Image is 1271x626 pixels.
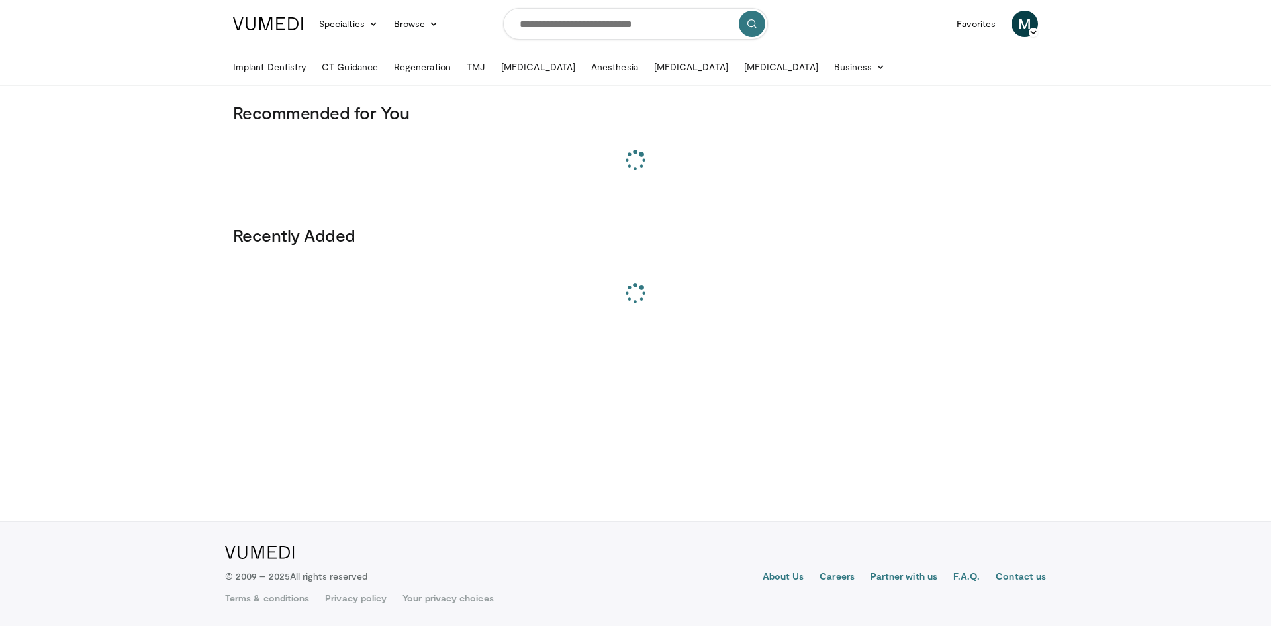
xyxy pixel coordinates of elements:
h3: Recently Added [233,225,1038,246]
a: Implant Dentistry [225,54,314,80]
a: F.A.Q. [953,570,980,586]
a: About Us [763,570,804,586]
a: Terms & conditions [225,592,309,605]
h3: Recommended for You [233,102,1038,123]
a: Business [826,54,894,80]
a: Careers [820,570,855,586]
a: Partner with us [871,570,937,586]
a: Anesthesia [583,54,646,80]
a: [MEDICAL_DATA] [493,54,583,80]
a: Regeneration [386,54,459,80]
a: [MEDICAL_DATA] [736,54,826,80]
p: © 2009 – 2025 [225,570,367,583]
a: Privacy policy [325,592,387,605]
a: Browse [386,11,447,37]
a: CT Guidance [314,54,386,80]
img: VuMedi Logo [233,17,303,30]
img: VuMedi Logo [225,546,295,559]
a: [MEDICAL_DATA] [646,54,736,80]
input: Search topics, interventions [503,8,768,40]
a: Contact us [996,570,1046,586]
a: M [1012,11,1038,37]
a: Your privacy choices [402,592,493,605]
a: Specialties [311,11,386,37]
a: TMJ [459,54,493,80]
a: Favorites [949,11,1004,37]
span: All rights reserved [290,570,367,582]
